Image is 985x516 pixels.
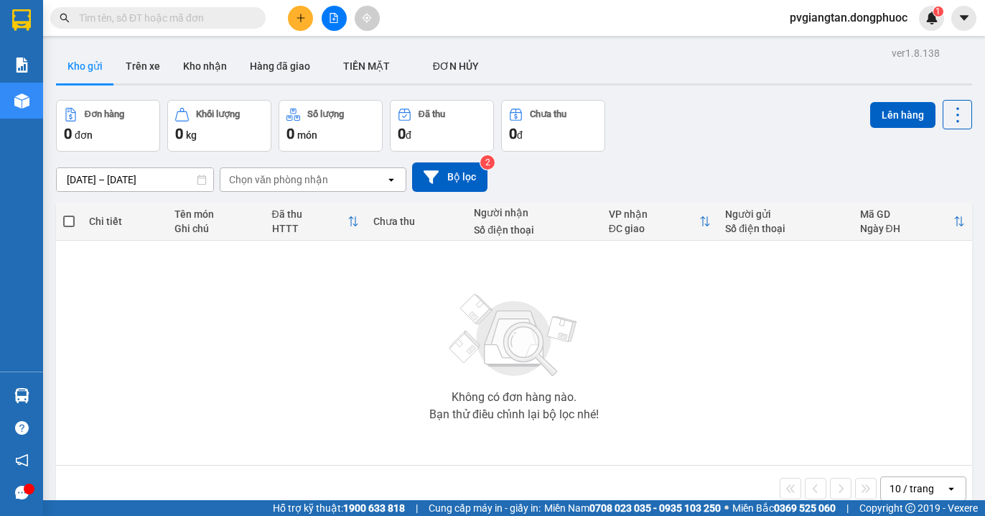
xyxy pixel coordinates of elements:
[14,93,29,109] img: warehouse-icon
[386,174,397,185] svg: open
[530,109,566,119] div: Chưa thu
[725,208,845,220] div: Người gửi
[860,223,953,234] div: Ngày ĐH
[60,13,70,23] span: search
[544,500,721,516] span: Miền Nam
[174,223,257,234] div: Ghi chú
[416,500,418,516] span: |
[57,168,213,191] input: Select a date range.
[609,223,699,234] div: ĐC giao
[935,6,940,17] span: 1
[419,109,445,119] div: Đã thu
[501,100,605,152] button: Chưa thu0đ
[15,453,29,467] span: notification
[12,9,31,31] img: logo-vxr
[429,500,541,516] span: Cung cấp máy in - giấy in:
[174,208,257,220] div: Tên món
[343,60,390,72] span: TIỀN MẶT
[15,421,29,435] span: question-circle
[172,49,238,83] button: Kho nhận
[64,125,72,142] span: 0
[442,285,586,386] img: svg+xml;base64,PHN2ZyBjbGFzcz0ibGlzdC1wbHVnX19zdmciIHhtbG5zPSJodHRwOi8vd3d3LnczLm9yZy8yMDAwL3N2Zy...
[229,172,328,187] div: Chọn văn phòng nhận
[272,223,347,234] div: HTTT
[79,10,248,26] input: Tìm tên, số ĐT hoặc mã đơn
[725,223,845,234] div: Số điện thoại
[732,500,836,516] span: Miền Bắc
[272,208,347,220] div: Đã thu
[175,125,183,142] span: 0
[322,6,347,31] button: file-add
[167,100,271,152] button: Khối lượng0kg
[296,13,306,23] span: plus
[589,502,721,514] strong: 0708 023 035 - 0935 103 250
[390,100,494,152] button: Đã thu0đ
[412,162,487,192] button: Bộ lọc
[238,49,322,83] button: Hàng đã giao
[429,409,599,420] div: Bạn thử điều chỉnh lại bộ lọc nhé!
[724,505,729,511] span: ⚪️
[15,486,29,499] span: message
[286,125,294,142] span: 0
[373,216,460,227] div: Chưa thu
[602,203,718,241] th: Toggle SortBy
[398,125,406,142] span: 0
[774,502,836,514] strong: 0369 525 060
[474,207,594,218] div: Người nhận
[85,109,124,119] div: Đơn hàng
[343,502,405,514] strong: 1900 633 818
[89,216,160,227] div: Chi tiết
[509,125,517,142] span: 0
[846,500,849,516] span: |
[196,109,240,119] div: Khối lượng
[890,482,934,496] div: 10 / trang
[14,388,29,403] img: warehouse-icon
[307,109,344,119] div: Số lượng
[355,6,380,31] button: aim
[56,100,160,152] button: Đơn hàng0đơn
[273,500,405,516] span: Hỗ trợ kỹ thuật:
[474,224,594,236] div: Số điện thoại
[56,49,114,83] button: Kho gửi
[186,129,197,141] span: kg
[329,13,339,23] span: file-add
[433,60,479,72] span: ĐƠN HỦY
[853,203,972,241] th: Toggle SortBy
[279,100,383,152] button: Số lượng0món
[892,45,940,61] div: ver 1.8.138
[946,483,957,494] svg: open
[288,6,313,31] button: plus
[517,129,523,141] span: đ
[951,6,976,31] button: caret-down
[75,129,93,141] span: đơn
[925,11,938,24] img: icon-new-feature
[480,155,495,170] sup: 2
[297,129,317,141] span: món
[609,208,699,220] div: VP nhận
[452,392,576,403] div: Không có đơn hàng nào.
[778,9,919,27] span: pvgiangtan.dongphuoc
[265,203,366,241] th: Toggle SortBy
[860,208,953,220] div: Mã GD
[114,49,172,83] button: Trên xe
[905,503,915,513] span: copyright
[406,129,411,141] span: đ
[14,57,29,73] img: solution-icon
[958,11,971,24] span: caret-down
[362,13,372,23] span: aim
[870,102,935,128] button: Lên hàng
[933,6,943,17] sup: 1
